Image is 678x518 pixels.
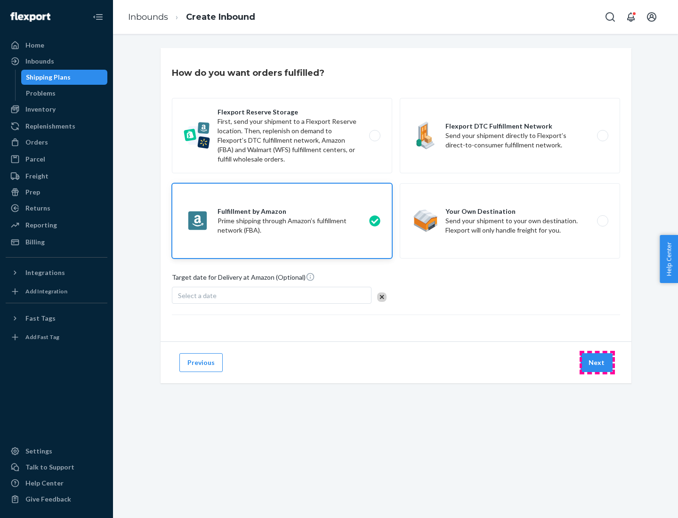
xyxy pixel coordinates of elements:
[25,494,71,504] div: Give Feedback
[172,67,324,79] h3: How do you want orders fulfilled?
[25,462,74,472] div: Talk to Support
[25,154,45,164] div: Parcel
[25,333,59,341] div: Add Fast Tag
[6,218,107,233] a: Reporting
[25,203,50,213] div: Returns
[6,460,107,475] a: Talk to Support
[621,8,640,26] button: Open notifications
[172,272,315,286] span: Target date for Delivery at Amazon (Optional)
[601,8,620,26] button: Open Search Box
[6,201,107,216] a: Returns
[25,268,65,277] div: Integrations
[25,237,45,247] div: Billing
[25,121,75,131] div: Replenishments
[6,444,107,459] a: Settings
[6,54,107,69] a: Inbounds
[21,86,108,101] a: Problems
[6,185,107,200] a: Prep
[178,291,217,299] span: Select a date
[121,3,263,31] ol: breadcrumbs
[89,8,107,26] button: Close Navigation
[6,476,107,491] a: Help Center
[25,40,44,50] div: Home
[26,73,71,82] div: Shipping Plans
[128,12,168,22] a: Inbounds
[25,478,64,488] div: Help Center
[6,265,107,280] button: Integrations
[21,70,108,85] a: Shipping Plans
[6,152,107,167] a: Parcel
[25,105,56,114] div: Inventory
[25,314,56,323] div: Fast Tags
[179,353,223,372] button: Previous
[10,12,50,22] img: Flexport logo
[6,135,107,150] a: Orders
[6,169,107,184] a: Freight
[6,38,107,53] a: Home
[25,187,40,197] div: Prep
[186,12,255,22] a: Create Inbound
[6,330,107,345] a: Add Fast Tag
[660,235,678,283] button: Help Center
[25,287,67,295] div: Add Integration
[25,138,48,147] div: Orders
[581,353,613,372] button: Next
[6,311,107,326] button: Fast Tags
[6,492,107,507] button: Give Feedback
[6,235,107,250] a: Billing
[642,8,661,26] button: Open account menu
[25,57,54,66] div: Inbounds
[25,446,52,456] div: Settings
[6,284,107,299] a: Add Integration
[26,89,56,98] div: Problems
[6,119,107,134] a: Replenishments
[25,171,48,181] div: Freight
[25,220,57,230] div: Reporting
[6,102,107,117] a: Inventory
